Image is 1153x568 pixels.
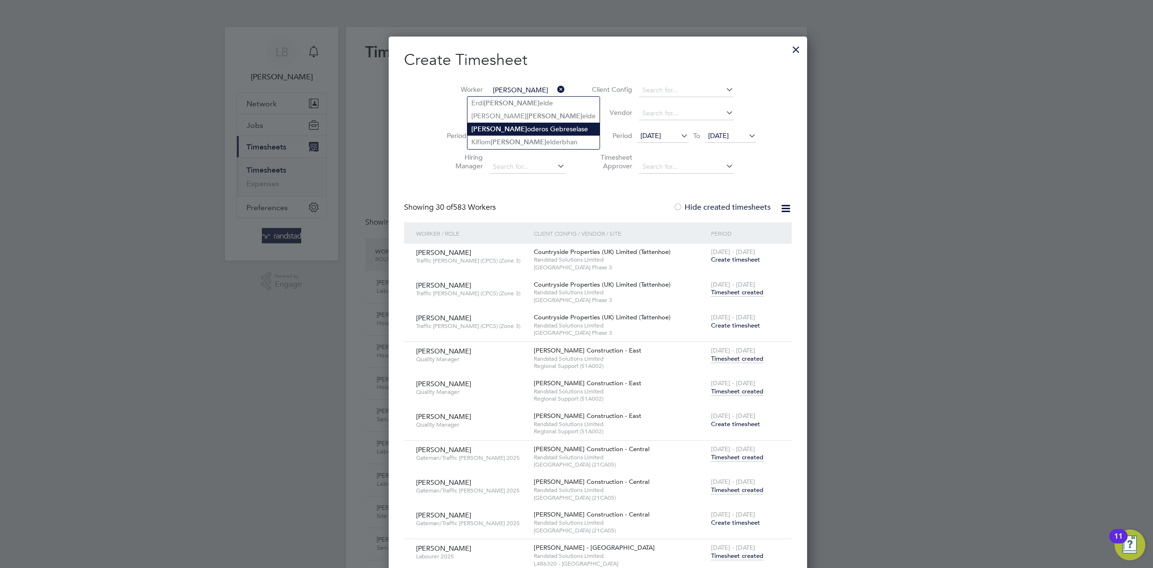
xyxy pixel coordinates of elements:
[534,428,706,435] span: Regional Support (51A002)
[467,110,600,123] li: [PERSON_NAME] elde
[416,379,471,388] span: [PERSON_NAME]
[589,85,632,94] label: Client Config
[416,544,471,553] span: [PERSON_NAME]
[711,510,755,518] span: [DATE] - [DATE]
[404,50,792,70] h2: Create Timesheet
[711,321,760,329] span: Create timesheet
[416,454,527,462] span: Gateman/Traffic [PERSON_NAME] 2025
[467,97,600,110] li: Erdi elde
[416,478,471,487] span: [PERSON_NAME]
[534,264,706,271] span: [GEOGRAPHIC_DATA] Phase 3
[711,288,763,297] span: Timesheet created
[589,153,632,170] label: Timesheet Approver
[440,108,483,117] label: Site
[416,445,471,454] span: [PERSON_NAME]
[436,202,453,212] span: 30 of
[709,222,782,244] div: Period
[490,160,565,174] input: Search for...
[467,123,600,136] li: oderos Gebreselase
[589,131,632,140] label: Period
[440,131,483,140] label: Period Type
[534,296,706,304] span: [GEOGRAPHIC_DATA] Phase 3
[711,420,760,428] span: Create timesheet
[531,222,708,244] div: Client Config / Vendor / Site
[416,290,527,297] span: Traffic [PERSON_NAME] (CPCS) (Zone 3)
[534,454,706,461] span: Randstad Solutions Limited
[416,355,527,363] span: Quality Manager
[404,202,498,213] div: Showing
[711,354,763,363] span: Timesheet created
[416,322,527,330] span: Traffic [PERSON_NAME] (CPCS) (Zone 3)
[711,445,755,453] span: [DATE] - [DATE]
[534,527,706,534] span: [GEOGRAPHIC_DATA] (21CA05)
[416,511,471,519] span: [PERSON_NAME]
[534,494,706,502] span: [GEOGRAPHIC_DATA] (21CA05)
[711,248,755,256] span: [DATE] - [DATE]
[639,107,734,120] input: Search for...
[711,486,763,494] span: Timesheet created
[416,347,471,355] span: [PERSON_NAME]
[416,553,527,560] span: Labourer 2025
[711,478,755,486] span: [DATE] - [DATE]
[711,379,755,387] span: [DATE] - [DATE]
[534,388,706,395] span: Randstad Solutions Limited
[416,487,527,494] span: Gateman/Traffic [PERSON_NAME] 2025
[527,112,582,120] b: [PERSON_NAME]
[673,202,771,212] label: Hide created timesheets
[534,412,641,420] span: [PERSON_NAME] Construction - East
[534,461,706,468] span: [GEOGRAPHIC_DATA] (21CA05)
[534,395,706,403] span: Regional Support (51A002)
[711,543,755,552] span: [DATE] - [DATE]
[436,202,496,212] span: 583 Workers
[534,355,706,363] span: Randstad Solutions Limited
[534,379,641,387] span: [PERSON_NAME] Construction - East
[484,99,540,107] b: [PERSON_NAME]
[711,552,763,560] span: Timesheet created
[416,519,527,527] span: Gateman/Traffic [PERSON_NAME] 2025
[690,129,703,142] span: To
[711,313,755,321] span: [DATE] - [DATE]
[534,280,671,289] span: Countryside Properties (UK) Limited (Tattenhoe)
[1115,530,1145,560] button: Open Resource Center, 11 new notifications
[440,85,483,94] label: Worker
[534,478,650,486] span: [PERSON_NAME] Construction - Central
[414,222,531,244] div: Worker / Role
[639,160,734,174] input: Search for...
[711,255,760,264] span: Create timesheet
[708,131,729,140] span: [DATE]
[534,329,706,337] span: [GEOGRAPHIC_DATA] Phase 3
[534,322,706,329] span: Randstad Solutions Limited
[416,314,471,322] span: [PERSON_NAME]
[534,346,641,354] span: [PERSON_NAME] Construction - East
[589,108,632,117] label: Vendor
[491,138,546,146] b: [PERSON_NAME]
[534,289,706,296] span: Randstad Solutions Limited
[534,560,706,568] span: L486320 - [GEOGRAPHIC_DATA]
[416,412,471,421] span: [PERSON_NAME]
[534,552,706,560] span: Randstad Solutions Limited
[640,131,661,140] span: [DATE]
[534,362,706,370] span: Regional Support (51A002)
[711,453,763,462] span: Timesheet created
[416,421,527,429] span: Quality Manager
[490,84,565,97] input: Search for...
[639,84,734,97] input: Search for...
[711,518,760,527] span: Create timesheet
[416,257,527,265] span: Traffic [PERSON_NAME] (CPCS) (Zone 3)
[534,519,706,527] span: Randstad Solutions Limited
[711,412,755,420] span: [DATE] - [DATE]
[440,153,483,170] label: Hiring Manager
[416,388,527,396] span: Quality Manager
[416,248,471,257] span: [PERSON_NAME]
[534,445,650,453] span: [PERSON_NAME] Construction - Central
[1114,536,1123,549] div: 11
[416,281,471,290] span: [PERSON_NAME]
[534,510,650,518] span: [PERSON_NAME] Construction - Central
[711,280,755,289] span: [DATE] - [DATE]
[467,136,600,149] li: Kiflom elderbhan
[534,543,655,552] span: [PERSON_NAME] - [GEOGRAPHIC_DATA]
[471,125,527,133] b: [PERSON_NAME]
[534,248,671,256] span: Countryside Properties (UK) Limited (Tattenhoe)
[534,486,706,494] span: Randstad Solutions Limited
[711,387,763,396] span: Timesheet created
